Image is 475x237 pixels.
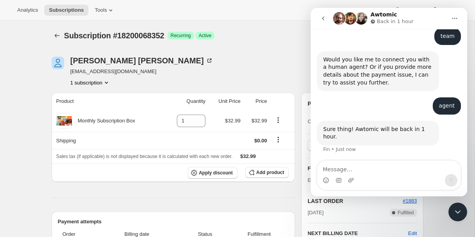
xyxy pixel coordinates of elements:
[389,5,425,16] button: Help
[49,7,84,13] span: Subscriptions
[52,93,164,110] th: Product
[208,93,243,110] th: Unit Price
[240,153,256,159] span: $32.99
[439,7,458,13] span: Settings
[72,117,135,125] div: Monthly Subscription Box
[308,165,408,172] h2: FREQUENCY
[58,218,289,226] h2: Payment attempts
[90,5,119,16] button: Tools
[403,198,417,204] a: #1883
[243,93,270,110] th: Price
[70,79,110,86] button: Product actions
[308,177,340,183] span: Every 1 month
[13,5,43,16] button: Analytics
[171,32,191,39] span: Recurring
[401,7,412,13] span: Help
[398,210,414,216] span: Fulfilled
[70,57,213,65] div: [PERSON_NAME] [PERSON_NAME]
[52,30,63,41] button: Subscriptions
[52,57,64,69] span: Dale Barber
[308,209,324,217] span: [DATE]
[308,118,338,126] span: Created Date
[64,31,164,40] span: Subscription #18200068352
[52,132,164,149] th: Shipping
[403,197,417,205] button: #1883
[272,116,284,124] button: Product actions
[164,93,208,110] th: Quantity
[70,68,213,75] span: [EMAIL_ADDRESS][DOMAIN_NAME]
[199,32,212,39] span: Active
[256,169,284,176] span: Add product
[308,140,417,151] button: Customer Portal
[44,5,88,16] button: Subscriptions
[225,118,241,124] span: $32.99
[426,5,462,16] button: Settings
[308,100,319,108] h2: Plan
[448,203,467,221] iframe: Intercom live chat
[311,8,467,196] iframe: Intercom live chat
[272,135,284,144] button: Shipping actions
[252,118,267,124] span: $32.99
[245,167,289,178] button: Add product
[95,7,107,13] span: Tools
[56,154,233,159] span: Sales tax (if applicable) is not displayed because it is calculated with each new order.
[188,167,238,179] button: Apply discount
[17,7,38,13] span: Analytics
[199,170,233,176] span: Apply discount
[254,138,267,144] span: $0.00
[308,197,403,205] h2: LAST ORDER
